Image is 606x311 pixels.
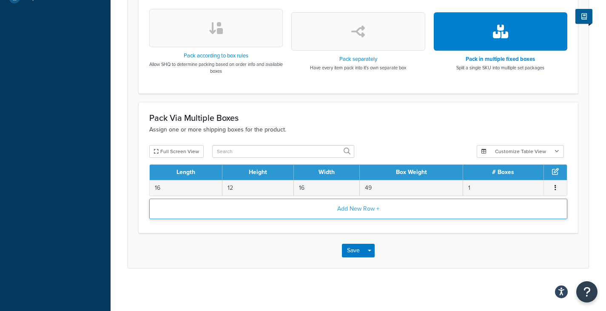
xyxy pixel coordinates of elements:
td: 16 [150,180,222,196]
td: 12 [222,180,294,196]
p: Assign one or more shipping boxes for the product. [149,125,567,134]
button: Show Help Docs [575,9,592,24]
button: Full Screen View [149,145,204,158]
button: Add New Row + [149,199,567,219]
th: Box Weight [360,165,463,180]
th: # Boxes [463,165,544,180]
th: Width [294,165,360,180]
button: Customize Table View [477,145,564,158]
h3: Pack Via Multiple Boxes [149,113,567,123]
p: Allow SHQ to determine packing based on order info and available boxes [149,61,283,74]
p: Split a single SKU into multiple set packages [456,64,544,71]
h3: Pack separately [310,56,406,62]
td: 1 [463,180,544,196]
td: 16 [294,180,360,196]
h3: Pack according to box rules [149,53,283,59]
th: Height [222,165,294,180]
p: Have every item pack into it's own separate box [310,64,406,71]
td: 49 [360,180,463,196]
h3: Pack in multiple fixed boxes [456,56,544,62]
button: Open Resource Center [576,281,597,302]
input: Search [212,145,354,158]
button: Save [342,244,365,257]
th: Length [150,165,222,180]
